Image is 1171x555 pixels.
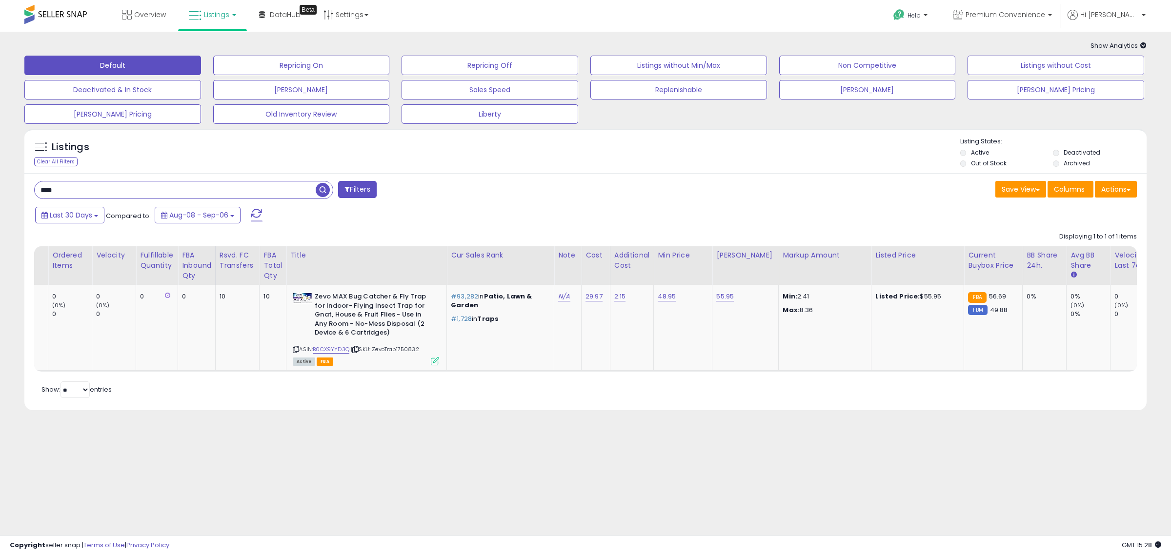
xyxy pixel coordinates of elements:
[451,314,472,323] span: #1,728
[968,56,1144,75] button: Listings without Cost
[52,250,88,271] div: Ordered Items
[558,250,577,260] div: Note
[1070,292,1110,301] div: 0%
[451,292,478,301] span: #93,282
[1027,250,1062,271] div: BB Share 24h.
[220,250,256,271] div: Rsvd. FC Transfers
[293,292,439,364] div: ASIN:
[558,292,570,301] a: N/A
[106,211,151,220] span: Compared to:
[338,181,376,198] button: Filters
[140,250,174,271] div: Fulfillable Quantity
[658,292,676,301] a: 48.95
[1070,271,1076,279] small: Avg BB Share.
[24,80,201,99] button: Deactivated & In Stock
[96,250,132,260] div: Velocity
[52,292,92,301] div: 0
[893,9,905,21] i: Get Help
[213,56,390,75] button: Repricing On
[966,10,1045,20] span: Premium Convenience
[1080,10,1139,20] span: Hi [PERSON_NAME]
[783,305,800,315] strong: Max:
[140,292,170,301] div: 0
[1070,250,1106,271] div: Avg BB Share
[351,345,419,353] span: | SKU: ZevoTrap1750832
[590,56,767,75] button: Listings without Min/Max
[182,250,211,281] div: FBA inbound Qty
[585,250,606,260] div: Cost
[716,250,774,260] div: [PERSON_NAME]
[989,292,1007,301] span: 56.69
[971,148,989,157] label: Active
[1064,159,1090,167] label: Archived
[213,80,390,99] button: [PERSON_NAME]
[1114,301,1128,309] small: (0%)
[8,250,44,271] div: Total Profit
[968,305,987,315] small: FBM
[451,315,546,323] p: in
[783,306,864,315] p: 8.36
[317,357,333,366] span: FBA
[614,292,626,301] a: 2.15
[451,250,550,260] div: Cur Sales Rank
[1054,184,1085,194] span: Columns
[1114,250,1150,271] div: Velocity Last 7d
[1068,10,1146,32] a: Hi [PERSON_NAME]
[402,104,578,124] button: Liberty
[402,80,578,99] button: Sales Speed
[315,292,433,340] b: Zevo MAX Bug Catcher & Fly Trap for Indoor- Flying Insect Trap for Gnat, House & Fruit Flies - Us...
[886,1,937,32] a: Help
[1095,181,1137,198] button: Actions
[1027,292,1059,301] div: 0%
[220,292,252,301] div: 10
[204,10,229,20] span: Listings
[968,80,1144,99] button: [PERSON_NAME] Pricing
[52,140,89,154] h5: Listings
[451,292,532,310] span: Patio, Lawn & Garden
[134,10,166,20] span: Overview
[96,301,110,309] small: (0%)
[477,314,499,323] span: Traps
[213,104,390,124] button: Old Inventory Review
[169,210,228,220] span: Aug-08 - Sep-06
[52,310,92,318] div: 0
[1114,292,1154,301] div: 0
[50,210,92,220] span: Last 30 Days
[658,250,708,260] div: Min Price
[270,10,301,20] span: DataHub
[300,5,317,15] div: Tooltip anchor
[313,345,349,354] a: B0CX9YYD3Q
[1048,181,1093,198] button: Columns
[1114,310,1154,318] div: 0
[293,292,312,304] img: 51l4dL0c5PL._SL40_.jpg
[783,250,867,260] div: Markup Amount
[614,250,650,271] div: Additional Cost
[779,80,956,99] button: [PERSON_NAME]
[182,292,208,301] div: 0
[779,56,956,75] button: Non Competitive
[716,292,734,301] a: 55.95
[783,292,797,301] strong: Min:
[995,181,1046,198] button: Save View
[451,292,546,310] p: in
[1064,148,1100,157] label: Deactivated
[24,56,201,75] button: Default
[585,292,603,301] a: 29.97
[293,357,315,366] span: All listings currently available for purchase on Amazon
[290,250,443,260] div: Title
[155,207,241,223] button: Aug-08 - Sep-06
[96,292,136,301] div: 0
[783,292,864,301] p: 2.41
[1070,310,1110,318] div: 0%
[263,250,282,281] div: FBA Total Qty
[590,80,767,99] button: Replenishable
[402,56,578,75] button: Repricing Off
[41,385,112,394] span: Show: entries
[968,250,1018,271] div: Current Buybox Price
[875,292,956,301] div: $55.95
[52,301,66,309] small: (0%)
[968,292,986,303] small: FBA
[960,137,1147,146] p: Listing States:
[990,305,1008,315] span: 49.88
[96,310,136,318] div: 0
